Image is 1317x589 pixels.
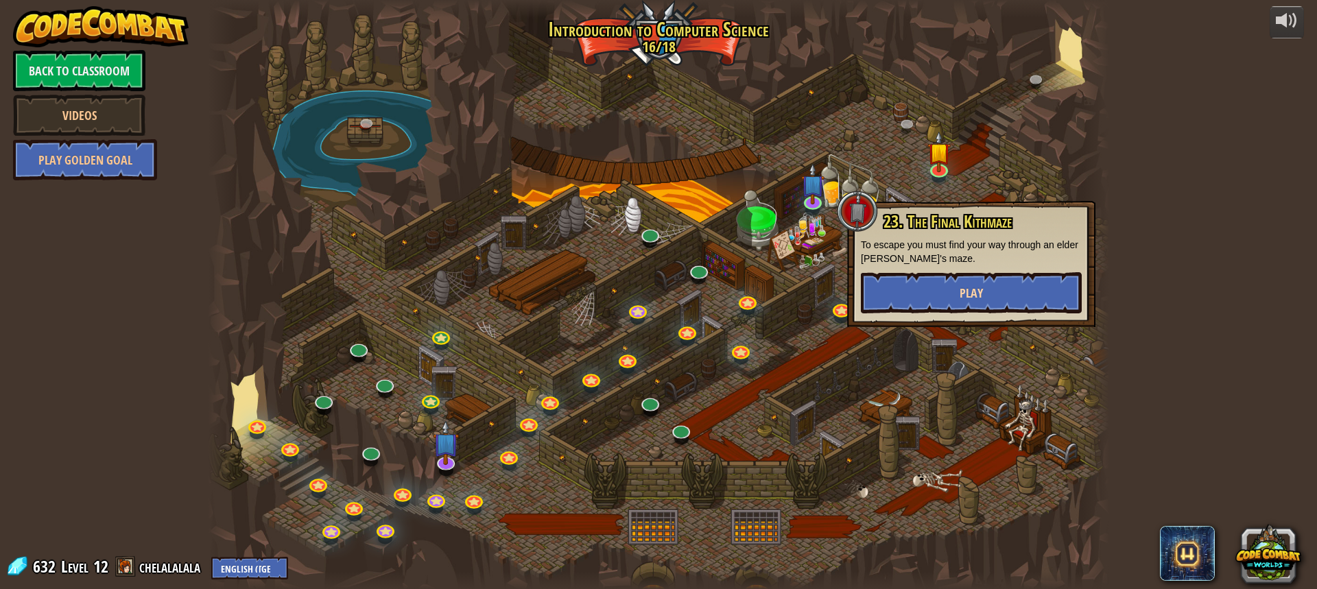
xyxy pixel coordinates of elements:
[139,555,204,577] a: chelalalala
[433,420,459,465] img: level-banner-unstarted-subscriber.png
[927,131,951,171] img: level-banner-started.png
[1270,6,1304,38] button: Adjust volume
[13,50,145,91] a: Back to Classroom
[13,6,189,47] img: CodeCombat - Learn how to code by playing a game
[13,95,145,136] a: Videos
[861,238,1082,265] p: To escape you must find your way through an elder [PERSON_NAME]'s maze.
[960,285,983,302] span: Play
[883,210,1012,233] span: 23. The Final Kithmaze
[801,164,824,204] img: level-banner-unstarted-subscriber.png
[13,139,157,180] a: Play Golden Goal
[861,272,1082,313] button: Play
[33,555,60,577] span: 632
[61,555,88,578] span: Level
[93,555,108,577] span: 12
